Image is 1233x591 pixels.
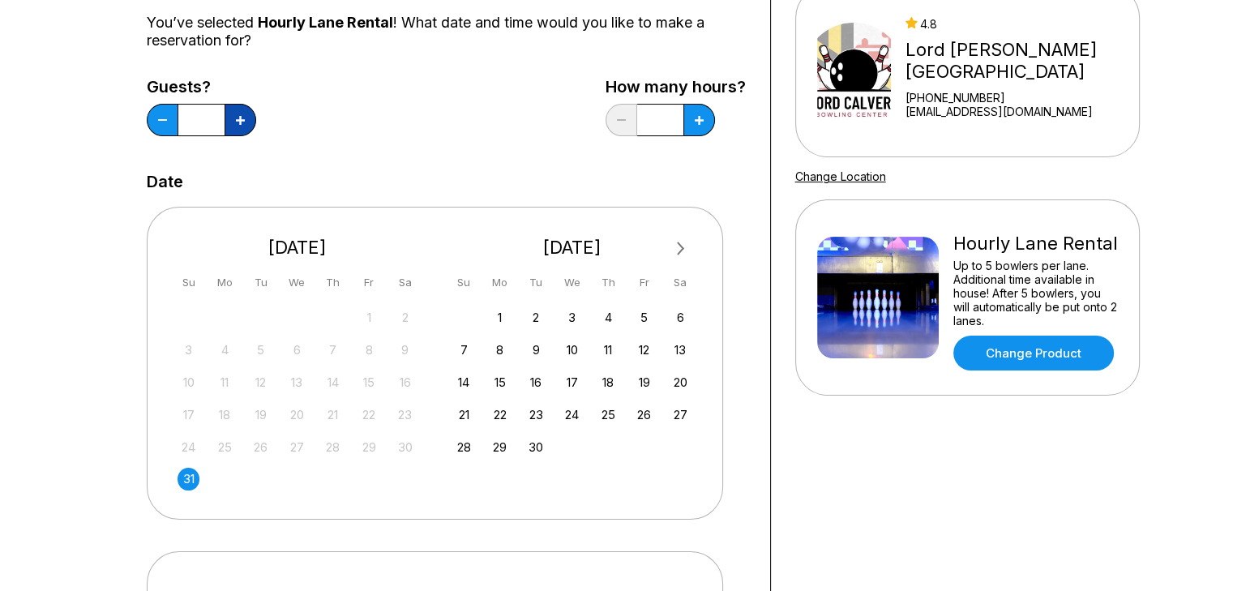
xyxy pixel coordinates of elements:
div: [PHONE_NUMBER] [905,91,1132,105]
div: Not available Saturday, August 30th, 2025 [394,436,416,458]
div: Not available Thursday, August 14th, 2025 [322,371,344,393]
div: Not available Tuesday, August 26th, 2025 [250,436,272,458]
div: Choose Monday, September 29th, 2025 [489,436,511,458]
div: Choose Tuesday, September 9th, 2025 [525,339,547,361]
div: You’ve selected ! What date and time would you like to make a reservation for? [147,14,746,49]
div: Choose Sunday, September 28th, 2025 [453,436,475,458]
div: Not available Sunday, August 10th, 2025 [178,371,199,393]
img: Hourly Lane Rental [817,237,939,358]
div: Not available Wednesday, August 6th, 2025 [286,339,308,361]
div: [DATE] [447,237,698,259]
div: Not available Friday, August 29th, 2025 [358,436,380,458]
div: Choose Thursday, September 11th, 2025 [597,339,619,361]
div: Not available Sunday, August 3rd, 2025 [178,339,199,361]
div: We [561,272,583,293]
div: Choose Saturday, September 20th, 2025 [670,371,691,393]
div: Not available Sunday, August 17th, 2025 [178,404,199,426]
div: Not available Thursday, August 21st, 2025 [322,404,344,426]
div: Choose Friday, September 5th, 2025 [633,306,655,328]
label: Guests? [147,78,256,96]
a: Change Location [795,169,886,183]
div: Choose Monday, September 1st, 2025 [489,306,511,328]
div: Not available Monday, August 18th, 2025 [214,404,236,426]
div: Up to 5 bowlers per lane. Additional time available in house! After 5 bowlers, you will automatic... [953,259,1118,328]
div: Choose Saturday, September 6th, 2025 [670,306,691,328]
div: Su [453,272,475,293]
div: Choose Tuesday, September 23rd, 2025 [525,404,547,426]
div: Not available Tuesday, August 19th, 2025 [250,404,272,426]
div: We [286,272,308,293]
div: Su [178,272,199,293]
div: Not available Saturday, August 2nd, 2025 [394,306,416,328]
div: Choose Monday, September 15th, 2025 [489,371,511,393]
a: Change Product [953,336,1114,370]
div: Tu [525,272,547,293]
img: Lord Calvert Bowling Center [817,11,892,132]
div: Choose Sunday, September 14th, 2025 [453,371,475,393]
button: Next Month [668,236,694,262]
div: Not available Friday, August 22nd, 2025 [358,404,380,426]
div: Choose Wednesday, September 3rd, 2025 [561,306,583,328]
div: Not available Friday, August 15th, 2025 [358,371,380,393]
span: Hourly Lane Rental [258,14,393,31]
div: Th [322,272,344,293]
div: [DATE] [172,237,423,259]
div: Choose Saturday, September 13th, 2025 [670,339,691,361]
div: Choose Sunday, September 21st, 2025 [453,404,475,426]
div: Choose Tuesday, September 30th, 2025 [525,436,547,458]
div: Mo [489,272,511,293]
div: Fr [633,272,655,293]
div: Choose Tuesday, September 2nd, 2025 [525,306,547,328]
label: Date [147,173,183,191]
div: month 2025-09 [451,305,694,458]
div: Sa [394,272,416,293]
div: Mo [214,272,236,293]
div: Not available Wednesday, August 20th, 2025 [286,404,308,426]
div: month 2025-08 [176,305,419,490]
div: Tu [250,272,272,293]
div: Not available Thursday, August 28th, 2025 [322,436,344,458]
div: Choose Friday, September 19th, 2025 [633,371,655,393]
div: Choose Thursday, September 4th, 2025 [597,306,619,328]
div: Choose Tuesday, September 16th, 2025 [525,371,547,393]
div: 4.8 [905,17,1132,31]
a: [EMAIL_ADDRESS][DOMAIN_NAME] [905,105,1132,118]
div: Not available Friday, August 1st, 2025 [358,306,380,328]
div: Not available Monday, August 4th, 2025 [214,339,236,361]
div: Choose Monday, September 8th, 2025 [489,339,511,361]
div: Choose Sunday, August 31st, 2025 [178,468,199,490]
div: Choose Wednesday, September 24th, 2025 [561,404,583,426]
div: Th [597,272,619,293]
div: Not available Saturday, August 16th, 2025 [394,371,416,393]
div: Choose Monday, September 22nd, 2025 [489,404,511,426]
div: Fr [358,272,380,293]
div: Choose Saturday, September 27th, 2025 [670,404,691,426]
div: Hourly Lane Rental [953,233,1118,255]
div: Not available Saturday, August 9th, 2025 [394,339,416,361]
div: Choose Wednesday, September 10th, 2025 [561,339,583,361]
div: Not available Sunday, August 24th, 2025 [178,436,199,458]
div: Not available Thursday, August 7th, 2025 [322,339,344,361]
div: Not available Wednesday, August 27th, 2025 [286,436,308,458]
div: Choose Friday, September 12th, 2025 [633,339,655,361]
div: Not available Wednesday, August 13th, 2025 [286,371,308,393]
div: Not available Tuesday, August 12th, 2025 [250,371,272,393]
div: Choose Thursday, September 25th, 2025 [597,404,619,426]
div: Sa [670,272,691,293]
div: Choose Thursday, September 18th, 2025 [597,371,619,393]
div: Choose Wednesday, September 17th, 2025 [561,371,583,393]
div: Choose Friday, September 26th, 2025 [633,404,655,426]
div: Not available Monday, August 11th, 2025 [214,371,236,393]
div: Not available Friday, August 8th, 2025 [358,339,380,361]
div: Choose Sunday, September 7th, 2025 [453,339,475,361]
label: How many hours? [606,78,746,96]
div: Lord [PERSON_NAME][GEOGRAPHIC_DATA] [905,39,1132,83]
div: Not available Tuesday, August 5th, 2025 [250,339,272,361]
div: Not available Monday, August 25th, 2025 [214,436,236,458]
div: Not available Saturday, August 23rd, 2025 [394,404,416,426]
